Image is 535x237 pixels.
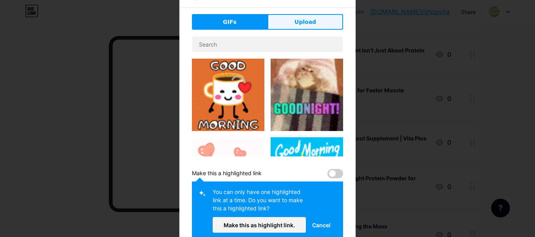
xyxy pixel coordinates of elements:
img: Gihpy [271,59,343,131]
span: GIFs [223,18,237,26]
img: Gihpy [192,137,264,210]
div: You can only have one highlighted link at a time. Do you want to make this a highlighted link? [213,188,306,217]
img: Gihpy [271,137,343,210]
img: Gihpy [192,59,264,131]
span: Cancel [312,221,331,229]
button: Upload [267,14,343,30]
button: Make this as highlight link. [213,217,306,233]
input: Search [192,36,343,52]
span: Make this as highlight link. [224,222,295,228]
button: Cancel [306,217,337,233]
div: Make this a highlighted link [192,169,262,178]
button: GIFs [192,14,267,30]
span: Upload [295,18,316,26]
